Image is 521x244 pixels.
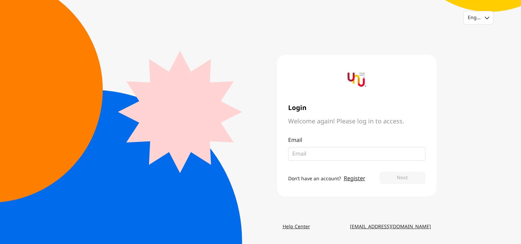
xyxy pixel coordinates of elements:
[348,71,366,89] img: yournextu-logo-vertical-compact-v2.png
[468,14,480,21] div: English
[288,136,426,144] p: Email
[344,221,437,233] a: [EMAIL_ADDRESS][DOMAIN_NAME]
[277,221,316,233] a: Help Center
[292,150,416,158] input: Email
[288,118,426,126] span: Welcome again! Please log in to access.
[344,174,365,183] a: Register
[288,104,426,112] span: Login
[288,175,341,182] span: Don’t have an account?
[380,172,425,184] button: Next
